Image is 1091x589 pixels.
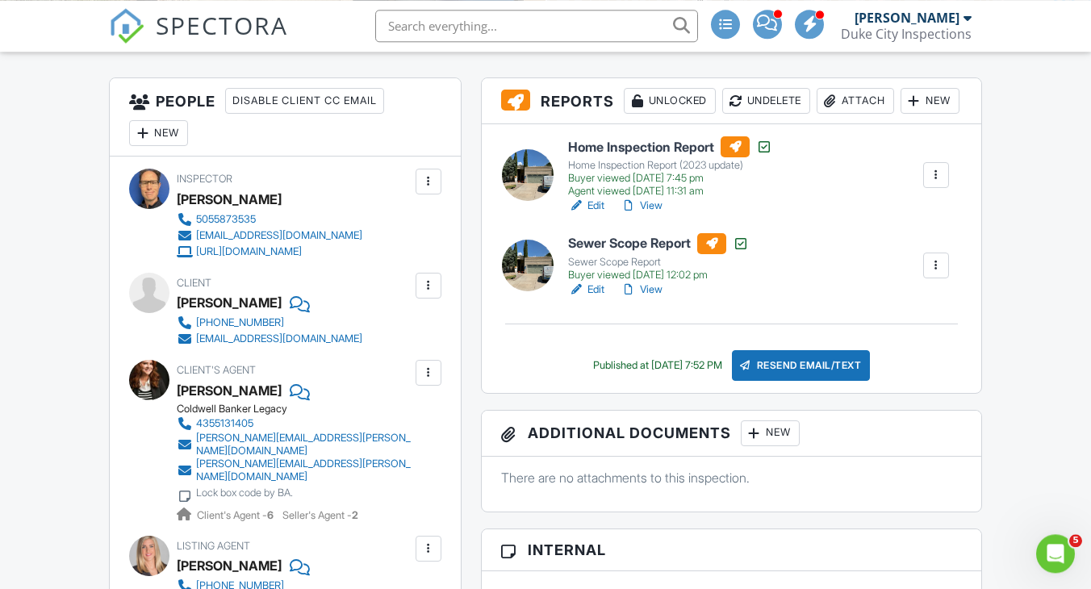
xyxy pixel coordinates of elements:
a: 5055873535 [177,211,362,228]
div: [EMAIL_ADDRESS][DOMAIN_NAME] [196,332,362,345]
div: Duke City Inspections [841,26,972,42]
div: Coldwell Banker Legacy [177,403,424,416]
a: [PERSON_NAME][EMAIL_ADDRESS][PERSON_NAME][DOMAIN_NAME] [177,432,412,457]
div: Disable Client CC Email [225,88,384,114]
a: [PERSON_NAME][EMAIL_ADDRESS][PERSON_NAME][DOMAIN_NAME] [177,457,412,483]
a: Edit [568,282,604,298]
div: Lock box code by BA. [196,487,293,499]
span: Seller's Agent - [282,509,358,521]
div: Buyer viewed [DATE] 7:45 pm [568,172,772,185]
iframe: Intercom live chat [1036,534,1075,573]
a: View [621,282,663,298]
div: New [901,88,959,114]
span: Inspector [177,173,232,185]
a: SPECTORA [109,22,288,56]
div: Buyer viewed [DATE] 12:02 pm [568,269,749,282]
a: Home Inspection Report Home Inspection Report (2023 update) Buyer viewed [DATE] 7:45 pm Agent vie... [568,136,772,198]
strong: 2 [352,509,358,521]
div: [PERSON_NAME] [177,187,282,211]
h3: People [110,78,461,157]
span: Client [177,277,211,289]
a: [PHONE_NUMBER] [177,315,362,331]
a: 4355131405 [177,416,412,432]
div: [PERSON_NAME][EMAIL_ADDRESS][PERSON_NAME][DOMAIN_NAME] [196,432,412,457]
div: Sewer Scope Report [568,256,749,269]
a: Sewer Scope Report Sewer Scope Report Buyer viewed [DATE] 12:02 pm [568,233,749,282]
div: [PERSON_NAME] [177,553,282,578]
a: [URL][DOMAIN_NAME] [177,244,362,260]
input: Search everything... [375,10,698,42]
a: [EMAIL_ADDRESS][DOMAIN_NAME] [177,228,362,244]
div: Resend Email/Text [732,350,871,381]
span: Client's Agent - [197,509,276,521]
div: [PERSON_NAME][EMAIL_ADDRESS][PERSON_NAME][DOMAIN_NAME] [196,457,412,483]
p: There are no attachments to this inspection. [501,469,962,487]
div: 5055873535 [196,213,256,226]
div: Published at [DATE] 7:52 PM [593,359,722,372]
div: Undelete [722,88,810,114]
img: The Best Home Inspection Software - Spectora [109,8,144,44]
h3: Reports [482,78,981,124]
span: Listing Agent [177,540,250,552]
div: Unlocked [624,88,716,114]
h3: Internal [482,529,981,571]
h6: Home Inspection Report [568,136,772,157]
a: Edit [568,198,604,214]
span: SPECTORA [156,8,288,42]
div: Attach [817,88,894,114]
div: [EMAIL_ADDRESS][DOMAIN_NAME] [196,229,362,242]
h3: Additional Documents [482,411,981,457]
a: View [621,198,663,214]
div: [PERSON_NAME] [177,290,282,315]
h6: Sewer Scope Report [568,233,749,254]
div: Home Inspection Report (2023 update) [568,159,772,172]
div: [URL][DOMAIN_NAME] [196,245,302,258]
span: Client's Agent [177,364,256,376]
strong: 6 [267,509,274,521]
a: [EMAIL_ADDRESS][DOMAIN_NAME] [177,331,362,347]
span: 5 [1069,534,1082,547]
div: 4355131405 [196,417,253,430]
div: [PERSON_NAME] [177,378,282,403]
div: New [741,420,800,446]
div: New [129,120,188,146]
div: Agent viewed [DATE] 11:31 am [568,185,772,198]
div: [PHONE_NUMBER] [196,316,284,329]
div: [PERSON_NAME] [855,10,959,26]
